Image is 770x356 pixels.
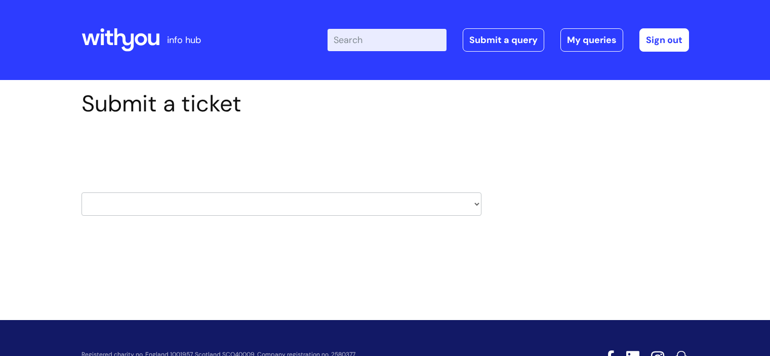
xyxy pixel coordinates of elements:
[82,141,481,160] h2: Select issue type
[463,28,544,52] a: Submit a query
[328,29,447,51] input: Search
[82,90,481,117] h1: Submit a ticket
[328,28,689,52] div: | -
[639,28,689,52] a: Sign out
[167,32,201,48] p: info hub
[560,28,623,52] a: My queries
